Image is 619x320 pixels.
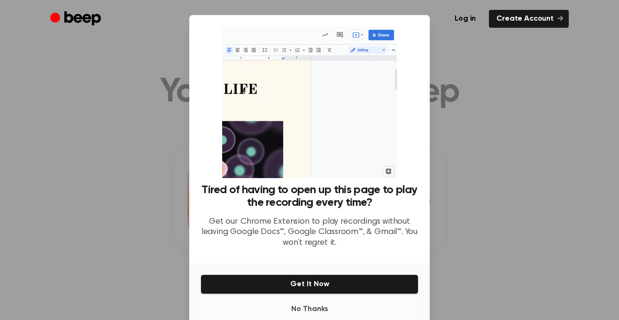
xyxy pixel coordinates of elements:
[201,300,418,319] button: No Thanks
[447,10,483,28] a: Log in
[201,184,418,209] h3: Tired of having to open up this page to play the recording every time?
[50,10,103,28] a: Beep
[201,217,418,249] p: Get our Chrome Extension to play recordings without leaving Google Docs™, Google Classroom™, & Gm...
[222,26,396,178] img: Beep extension in action
[201,274,418,294] button: Get It Now
[489,10,569,28] a: Create Account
